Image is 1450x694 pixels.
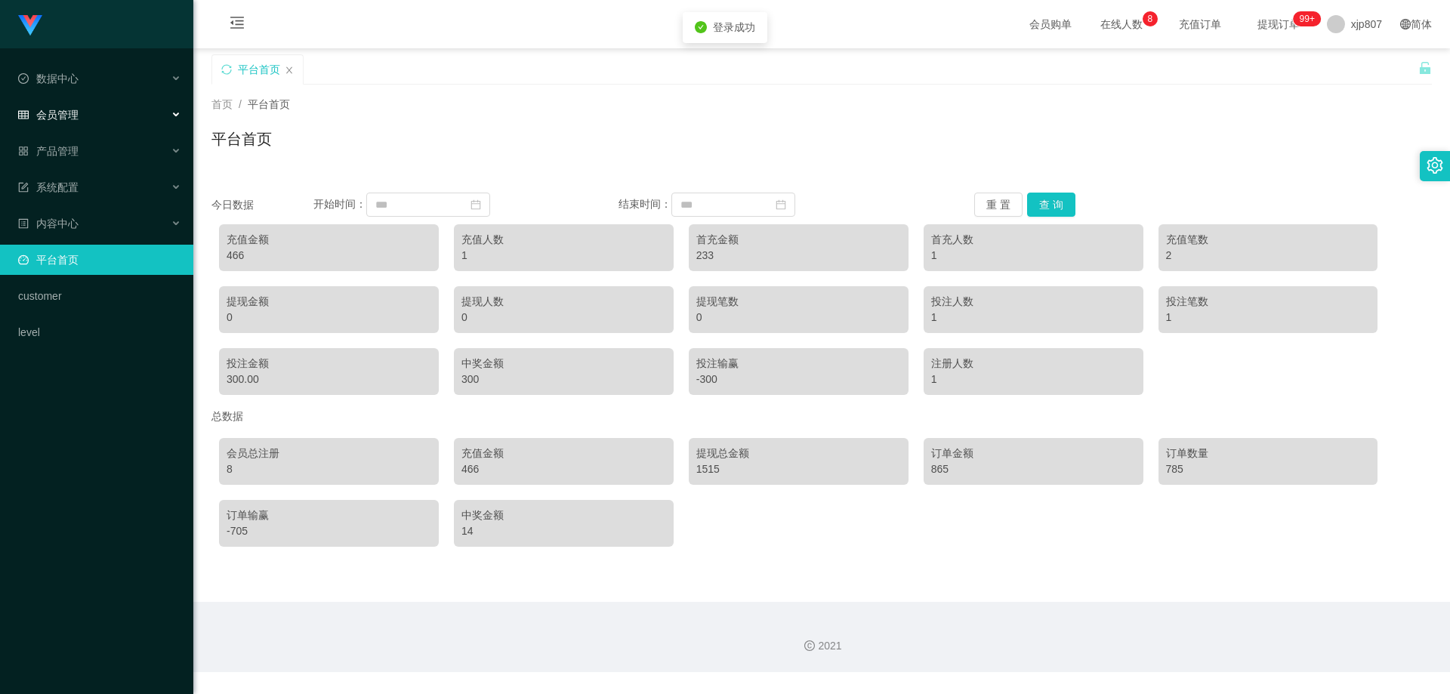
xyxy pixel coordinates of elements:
[227,310,431,325] div: 0
[211,197,313,213] div: 今日数据
[1143,11,1158,26] sup: 8
[248,98,290,110] span: 平台首页
[776,199,786,210] i: 图标: calendar
[461,507,666,523] div: 中奖金额
[239,98,242,110] span: /
[18,182,29,193] i: 图标: form
[931,372,1136,387] div: 1
[1166,248,1371,264] div: 2
[227,294,431,310] div: 提现金额
[227,232,431,248] div: 充值金额
[931,310,1136,325] div: 1
[1427,157,1443,174] i: 图标: setting
[461,356,666,372] div: 中奖金额
[18,72,79,85] span: 数据中心
[696,248,901,264] div: 233
[696,461,901,477] div: 1515
[18,245,181,275] a: 图标: dashboard平台首页
[1166,461,1371,477] div: 785
[1166,310,1371,325] div: 1
[18,281,181,311] a: customer
[18,218,29,229] i: 图标: profile
[1093,19,1150,29] span: 在线人数
[696,310,901,325] div: 0
[974,193,1023,217] button: 重 置
[227,507,431,523] div: 订单输赢
[211,1,263,49] i: 图标: menu-fold
[205,638,1438,654] div: 2021
[461,461,666,477] div: 466
[1418,61,1432,75] i: 图标: unlock
[461,372,666,387] div: 300
[804,640,815,651] i: 图标: copyright
[221,64,232,75] i: 图标: sync
[18,15,42,36] img: logo.9652507e.png
[18,109,79,121] span: 会员管理
[227,461,431,477] div: 8
[461,248,666,264] div: 1
[313,198,366,210] span: 开始时间：
[211,128,272,150] h1: 平台首页
[227,446,431,461] div: 会员总注册
[470,199,481,210] i: 图标: calendar
[696,294,901,310] div: 提现笔数
[1166,294,1371,310] div: 投注笔数
[931,461,1136,477] div: 865
[696,232,901,248] div: 首充金额
[18,73,29,84] i: 图标: check-circle-o
[931,248,1136,264] div: 1
[1166,232,1371,248] div: 充值笔数
[619,198,671,210] span: 结束时间：
[18,109,29,120] i: 图标: table
[18,181,79,193] span: 系统配置
[931,294,1136,310] div: 投注人数
[461,310,666,325] div: 0
[1294,11,1321,26] sup: 257
[238,55,280,84] div: 平台首页
[461,232,666,248] div: 充值人数
[18,145,79,157] span: 产品管理
[931,356,1136,372] div: 注册人数
[695,21,707,33] i: icon: check-circle
[696,356,901,372] div: 投注输赢
[18,317,181,347] a: level
[227,372,431,387] div: 300.00
[227,523,431,539] div: -705
[285,66,294,75] i: 图标: close
[227,248,431,264] div: 466
[1171,19,1229,29] span: 充值订单
[931,446,1136,461] div: 订单金额
[713,21,755,33] span: 登录成功
[696,446,901,461] div: 提现总金额
[931,232,1136,248] div: 首充人数
[211,98,233,110] span: 首页
[461,446,666,461] div: 充值金额
[696,372,901,387] div: -300
[1027,193,1075,217] button: 查 询
[1166,446,1371,461] div: 订单数量
[1250,19,1307,29] span: 提现订单
[1400,19,1411,29] i: 图标: global
[461,294,666,310] div: 提现人数
[1147,11,1152,26] p: 8
[18,146,29,156] i: 图标: appstore-o
[18,217,79,230] span: 内容中心
[461,523,666,539] div: 14
[211,403,1432,430] div: 总数据
[227,356,431,372] div: 投注金额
